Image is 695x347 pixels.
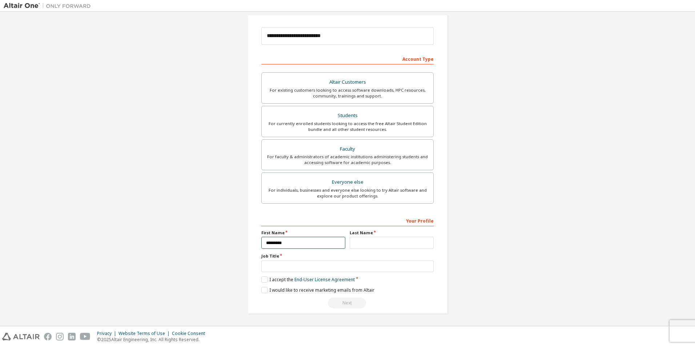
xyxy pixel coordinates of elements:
label: Job Title [261,253,434,259]
img: Altair One [4,2,95,9]
div: Website Terms of Use [118,331,172,336]
div: Cookie Consent [172,331,209,336]
label: Last Name [350,230,434,236]
div: Account Type [261,53,434,64]
img: linkedin.svg [68,333,76,340]
div: For currently enrolled students looking to access the free Altair Student Edition bundle and all ... [266,121,429,132]
div: For faculty & administrators of academic institutions administering students and accessing softwa... [266,154,429,165]
a: End-User License Agreement [294,276,355,283]
p: © 2025 Altair Engineering, Inc. All Rights Reserved. [97,336,209,343]
div: For existing customers looking to access software downloads, HPC resources, community, trainings ... [266,87,429,99]
div: Read and acccept EULA to continue [261,298,434,308]
div: Privacy [97,331,118,336]
label: I accept the [261,276,355,283]
div: Your Profile [261,215,434,226]
div: Everyone else [266,177,429,187]
img: facebook.svg [44,333,52,340]
div: Students [266,111,429,121]
div: Faculty [266,144,429,154]
img: altair_logo.svg [2,333,40,340]
div: For individuals, businesses and everyone else looking to try Altair software and explore our prod... [266,187,429,199]
div: Altair Customers [266,77,429,87]
label: First Name [261,230,345,236]
label: I would like to receive marketing emails from Altair [261,287,374,293]
img: instagram.svg [56,333,64,340]
img: youtube.svg [80,333,91,340]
